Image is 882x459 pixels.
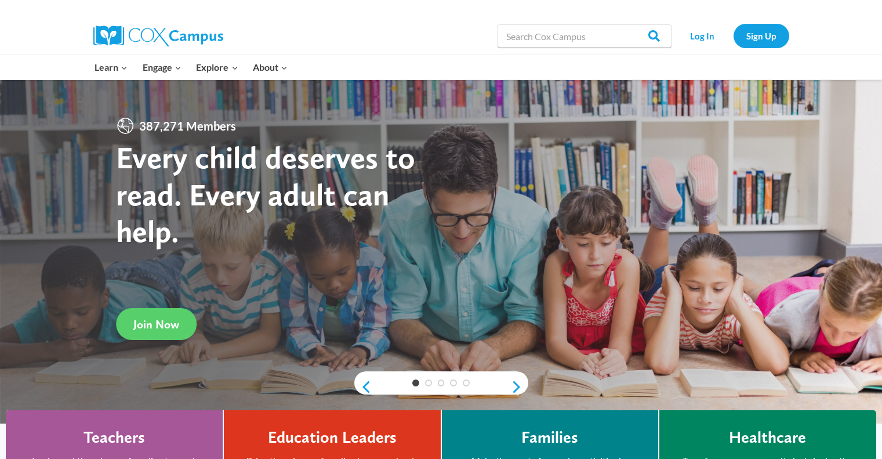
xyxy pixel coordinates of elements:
[354,380,372,394] a: previous
[463,380,470,386] a: 5
[88,55,295,79] nav: Primary Navigation
[412,380,419,386] a: 1
[253,60,288,75] span: About
[116,308,197,340] a: Join Now
[677,24,789,48] nav: Secondary Navigation
[729,428,806,447] h4: Healthcare
[521,428,578,447] h4: Families
[734,24,789,48] a: Sign Up
[196,60,238,75] span: Explore
[84,428,145,447] h4: Teachers
[425,380,432,386] a: 2
[268,428,397,447] h4: Education Leaders
[116,139,415,250] strong: Every child deserves to read. Every adult can help.
[498,24,672,48] input: Search Cox Campus
[133,317,179,331] span: Join Now
[93,26,223,46] img: Cox Campus
[135,117,241,135] span: 387,271 Members
[677,24,728,48] a: Log In
[511,380,528,394] a: next
[143,60,182,75] span: Engage
[354,375,528,399] div: content slider buttons
[450,380,457,386] a: 4
[95,60,128,75] span: Learn
[438,380,445,386] a: 3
